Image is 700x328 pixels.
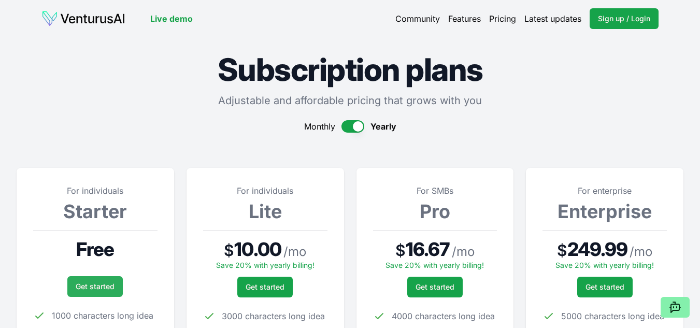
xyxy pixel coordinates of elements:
h3: Enterprise [542,201,667,222]
span: Save 20% with yearly billing! [385,261,484,269]
span: $ [224,241,234,260]
p: Adjustable and affordable pricing that grows with you [17,93,683,108]
span: / mo [283,244,306,260]
span: 1000 characters long idea [52,309,153,322]
span: Save 20% with yearly billing! [216,261,315,269]
span: / mo [630,244,652,260]
a: Latest updates [524,12,581,25]
p: For enterprise [542,184,667,197]
h3: Pro [373,201,497,222]
a: Live demo [150,12,193,25]
a: Get started [407,277,463,297]
span: 5000 characters long idea [561,310,664,322]
a: Get started [67,276,123,297]
span: Yearly [370,120,396,133]
a: Features [448,12,481,25]
a: Sign up / Login [590,8,659,29]
p: For individuals [203,184,327,197]
span: / mo [452,244,475,260]
span: Monthly [304,120,335,133]
a: Community [395,12,440,25]
a: Get started [237,277,293,297]
span: 16.67 [406,239,450,260]
span: Sign up / Login [598,13,650,24]
h3: Lite [203,201,327,222]
span: Free [76,239,114,260]
img: logo [41,10,125,27]
span: $ [557,241,567,260]
p: For SMBs [373,184,497,197]
a: Pricing [489,12,516,25]
p: For individuals [33,184,158,197]
a: Get started [577,277,633,297]
h3: Starter [33,201,158,222]
span: 3000 characters long idea [222,310,325,322]
span: 4000 characters long idea [392,310,495,322]
h1: Subscription plans [17,54,683,85]
span: Save 20% with yearly billing! [555,261,654,269]
span: $ [395,241,406,260]
span: 249.99 [567,239,628,260]
span: 10.00 [234,239,281,260]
